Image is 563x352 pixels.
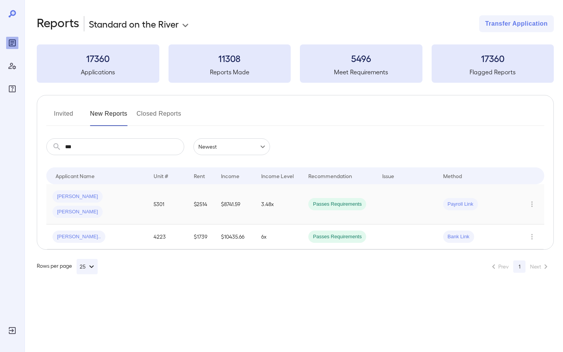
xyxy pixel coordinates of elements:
[169,52,291,64] h3: 11308
[261,171,294,180] div: Income Level
[37,67,159,77] h5: Applications
[215,224,255,249] td: $10435.66
[6,324,18,337] div: Log Out
[300,67,422,77] h5: Meet Requirements
[147,184,188,224] td: 5301
[52,193,103,200] span: [PERSON_NAME]
[37,52,159,64] h3: 17360
[443,171,462,180] div: Method
[77,259,98,274] button: 25
[308,171,352,180] div: Recommendation
[526,231,538,243] button: Row Actions
[37,259,98,274] div: Rows per page
[188,224,215,249] td: $1739
[6,83,18,95] div: FAQ
[147,224,188,249] td: 4223
[432,52,554,64] h3: 17360
[255,184,302,224] td: 3.48x
[308,201,366,208] span: Passes Requirements
[194,171,206,180] div: Rent
[443,201,478,208] span: Payroll Link
[52,208,103,216] span: [PERSON_NAME]
[37,44,554,83] summary: 17360Applications11308Reports Made5496Meet Requirements17360Flagged Reports
[443,233,474,241] span: Bank Link
[382,171,394,180] div: Issue
[56,171,95,180] div: Applicant Name
[154,171,168,180] div: Unit #
[255,224,302,249] td: 6x
[300,52,422,64] h3: 5496
[52,233,105,241] span: [PERSON_NAME]..
[137,108,182,126] button: Closed Reports
[486,260,554,273] nav: pagination navigation
[526,198,538,210] button: Row Actions
[513,260,525,273] button: page 1
[6,37,18,49] div: Reports
[479,15,554,32] button: Transfer Application
[169,67,291,77] h5: Reports Made
[188,184,215,224] td: $2514
[37,15,79,32] h2: Reports
[221,171,239,180] div: Income
[308,233,366,241] span: Passes Requirements
[432,67,554,77] h5: Flagged Reports
[90,108,128,126] button: New Reports
[6,60,18,72] div: Manage Users
[215,184,255,224] td: $8741.59
[89,18,179,30] p: Standard on the River
[193,138,270,155] div: Newest
[46,108,81,126] button: Invited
